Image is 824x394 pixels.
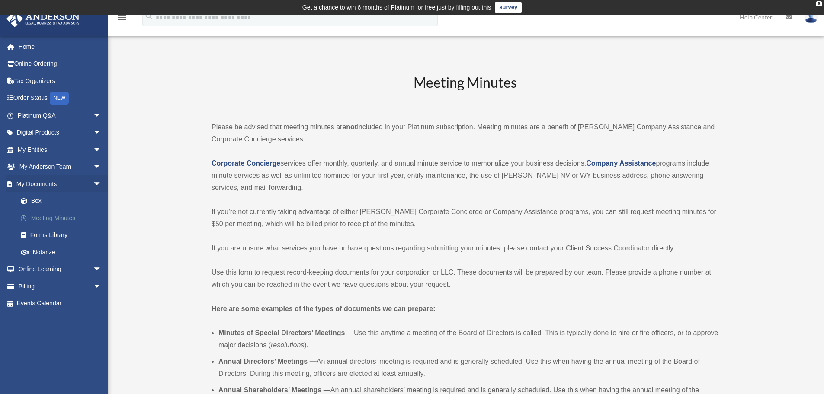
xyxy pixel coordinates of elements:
a: Online Ordering [6,55,115,73]
a: Corporate Concierge [212,160,280,167]
b: Annual Directors’ Meetings — [218,358,317,365]
a: Order StatusNEW [6,90,115,107]
p: If you are unsure what services you have or have questions regarding submitting your minutes, ple... [212,242,718,254]
b: Annual Shareholders’ Meetings — [218,386,330,394]
div: Get a chance to win 6 months of Platinum for free just by filling out this [302,2,491,13]
h2: Meeting Minutes [212,73,718,109]
p: services offer monthly, quarterly, and annual minute service to memorialize your business decisio... [212,157,718,194]
i: menu [117,12,127,22]
a: Platinum Q&Aarrow_drop_down [6,107,115,124]
p: Please be advised that meeting minutes are included in your Platinum subscription. Meeting minute... [212,121,718,145]
a: Box [12,192,115,210]
b: Minutes of Special Directors’ Meetings — [218,329,354,336]
a: Billingarrow_drop_down [6,278,115,295]
div: NEW [50,92,69,105]
img: Anderson Advisors Platinum Portal [4,10,82,27]
a: survey [495,2,522,13]
strong: Here are some examples of the types of documents we can prepare: [212,305,436,312]
em: resolutions [271,341,304,349]
a: Online Learningarrow_drop_down [6,261,115,278]
a: Notarize [12,243,115,261]
a: Digital Productsarrow_drop_down [6,124,115,141]
a: My Anderson Teamarrow_drop_down [6,158,115,176]
a: menu [117,15,127,22]
span: arrow_drop_down [93,278,110,295]
span: arrow_drop_down [93,261,110,279]
a: Company Assistance [586,160,656,167]
p: If you’re not currently taking advantage of either [PERSON_NAME] Corporate Concierge or Company A... [212,206,718,230]
li: An annual directors’ meeting is required and is generally scheduled. Use this when having the ann... [218,356,718,380]
i: search [144,12,154,21]
p: Use this form to request record-keeping documents for your corporation or LLC. These documents wi... [212,266,718,291]
a: Meeting Minutes [12,209,115,227]
span: arrow_drop_down [93,141,110,159]
div: close [816,1,822,6]
a: Tax Organizers [6,72,115,90]
span: arrow_drop_down [93,124,110,142]
strong: not [346,123,357,131]
a: Events Calendar [6,295,115,312]
img: User Pic [805,11,818,23]
span: arrow_drop_down [93,107,110,125]
span: arrow_drop_down [93,175,110,193]
a: Home [6,38,115,55]
li: Use this anytime a meeting of the Board of Directors is called. This is typically done to hire or... [218,327,718,351]
a: My Documentsarrow_drop_down [6,175,115,192]
a: My Entitiesarrow_drop_down [6,141,115,158]
span: arrow_drop_down [93,158,110,176]
a: Forms Library [12,227,115,244]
